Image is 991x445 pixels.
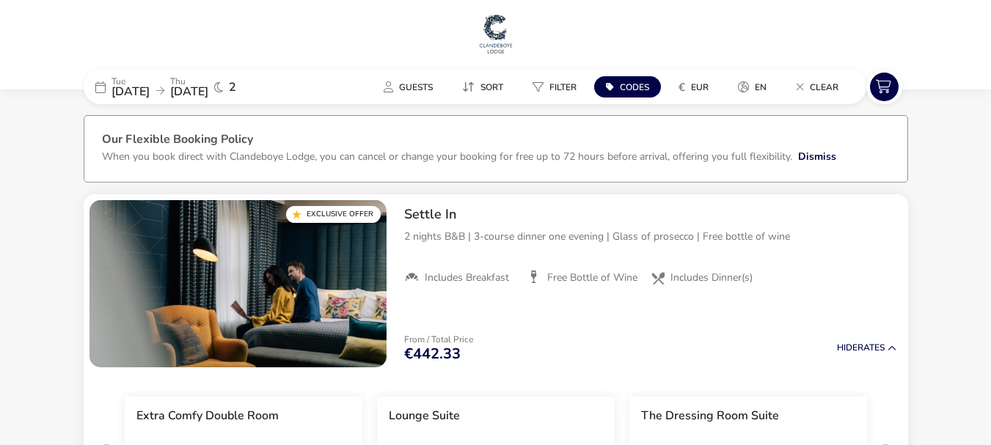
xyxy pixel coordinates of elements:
div: Tue[DATE]Thu[DATE]2 [84,70,304,104]
span: [DATE] [111,84,150,100]
h3: Extra Comfy Double Room [136,408,279,424]
swiper-slide: 1 / 1 [89,200,387,367]
p: Tue [111,77,150,86]
span: Codes [620,81,649,93]
span: 2 [229,81,236,93]
div: Settle In2 nights B&B | 3-course dinner one evening | Glass of prosecco | Free bottle of wineIncl... [392,194,908,297]
h3: Lounge Suite [389,408,460,424]
naf-pibe-menu-bar-item: Clear [784,76,856,98]
button: Filter [521,76,588,98]
span: Clear [810,81,838,93]
div: Exclusive Offer [286,206,381,223]
i: € [679,80,685,95]
span: Sort [480,81,503,93]
img: Main Website [478,12,514,56]
span: €442.33 [404,347,461,361]
button: Codes [594,76,661,98]
button: Dismiss [798,149,836,164]
span: EUR [691,81,709,93]
span: Free Bottle of Wine [547,271,637,284]
naf-pibe-menu-bar-item: Codes [594,76,667,98]
p: 2 nights B&B | 3-course dinner one evening | Glass of prosecco | Free bottle of wine [404,229,896,244]
button: HideRates [837,343,896,353]
span: Includes Breakfast [425,271,509,284]
span: Guests [399,81,433,93]
h2: Settle In [404,206,896,223]
button: en [726,76,778,98]
naf-pibe-menu-bar-item: Sort [450,76,521,98]
span: Hide [837,342,857,353]
button: Clear [784,76,850,98]
naf-pibe-menu-bar-item: Filter [521,76,594,98]
h3: The Dressing Room Suite [641,408,779,424]
naf-pibe-menu-bar-item: €EUR [667,76,726,98]
naf-pibe-menu-bar-item: en [726,76,784,98]
p: From / Total Price [404,335,473,344]
span: Includes Dinner(s) [670,271,753,284]
p: Thu [170,77,208,86]
span: [DATE] [170,84,208,100]
span: Filter [549,81,577,93]
span: en [755,81,767,93]
p: When you book direct with Clandeboye Lodge, you can cancel or change your booking for free up to ... [102,150,792,163]
button: Guests [372,76,445,98]
h3: Our Flexible Booking Policy [102,133,890,149]
button: €EUR [667,76,720,98]
button: Sort [450,76,515,98]
naf-pibe-menu-bar-item: Guests [372,76,450,98]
